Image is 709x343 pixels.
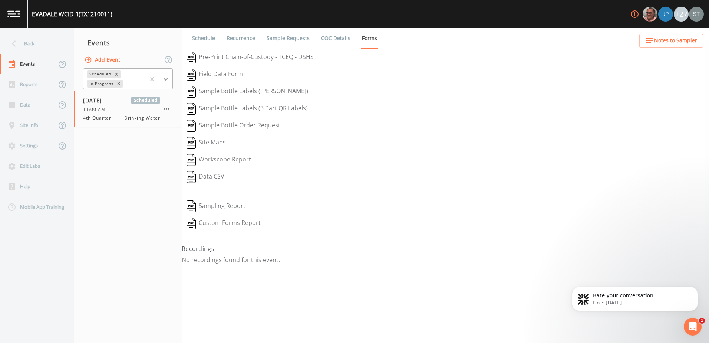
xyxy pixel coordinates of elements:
iframe: Intercom live chat [684,318,702,336]
div: Remove Scheduled [112,70,121,78]
button: Field Data Form [182,66,248,83]
div: Events [74,33,182,52]
img: 8315ae1e0460c39f28dd315f8b59d613 [689,7,704,22]
img: svg%3e [187,120,196,132]
span: 4th Quarter [83,115,116,121]
span: [DATE] [83,97,107,104]
button: Add Event [83,53,123,67]
span: 11:00 AM [83,106,110,113]
button: Pre-Print Chain-of-Custody - TCEQ - DSHS [182,49,319,66]
div: +27 [674,7,689,22]
button: Workscope Report [182,151,256,169]
iframe: Intercom notifications message [561,271,709,323]
div: Joshua gere Paul [658,7,673,22]
a: [DATE]Scheduled11:00 AM4th QuarterDrinking Water [74,91,182,128]
a: Schedule [191,28,216,49]
img: svg%3e [187,86,196,98]
h4: Recordings [182,244,709,253]
a: Forms [361,28,378,49]
img: 41241ef155101aa6d92a04480b0d0000 [658,7,673,22]
button: Sample Bottle Labels ([PERSON_NAME]) [182,83,313,100]
img: svg%3e [187,52,196,63]
span: 1 [699,318,705,324]
button: Sampling Report [182,198,250,215]
div: EVADALE WCID 1 (TX1210011) [32,10,112,19]
img: svg%3e [187,137,196,149]
button: Data CSV [182,169,229,186]
img: e2d790fa78825a4bb76dcb6ab311d44c [643,7,657,22]
div: In Progress [87,80,115,88]
a: Recurrence [225,28,256,49]
button: Sample Bottle Order Request [182,117,285,134]
a: COC Details [320,28,352,49]
span: Notes to Sampler [654,36,697,45]
img: logo [7,10,20,17]
div: Scheduled [87,70,112,78]
button: Notes to Sampler [639,34,703,48]
img: svg%3e [187,200,196,212]
a: Sample Requests [266,28,311,49]
img: svg%3e [187,154,196,166]
div: Mike Franklin [642,7,658,22]
button: Custom Forms Report [182,215,266,232]
span: Scheduled [131,97,160,104]
button: Sample Bottle Labels (3 Part QR Labels) [182,100,313,117]
img: svg%3e [187,171,196,183]
img: svg%3e [187,69,196,81]
button: Site Maps [182,134,231,151]
img: svg%3e [187,218,196,229]
p: No recordings found for this event. [182,256,709,264]
span: Drinking Water [124,115,160,121]
img: svg%3e [187,103,196,115]
div: Remove In Progress [115,80,123,88]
